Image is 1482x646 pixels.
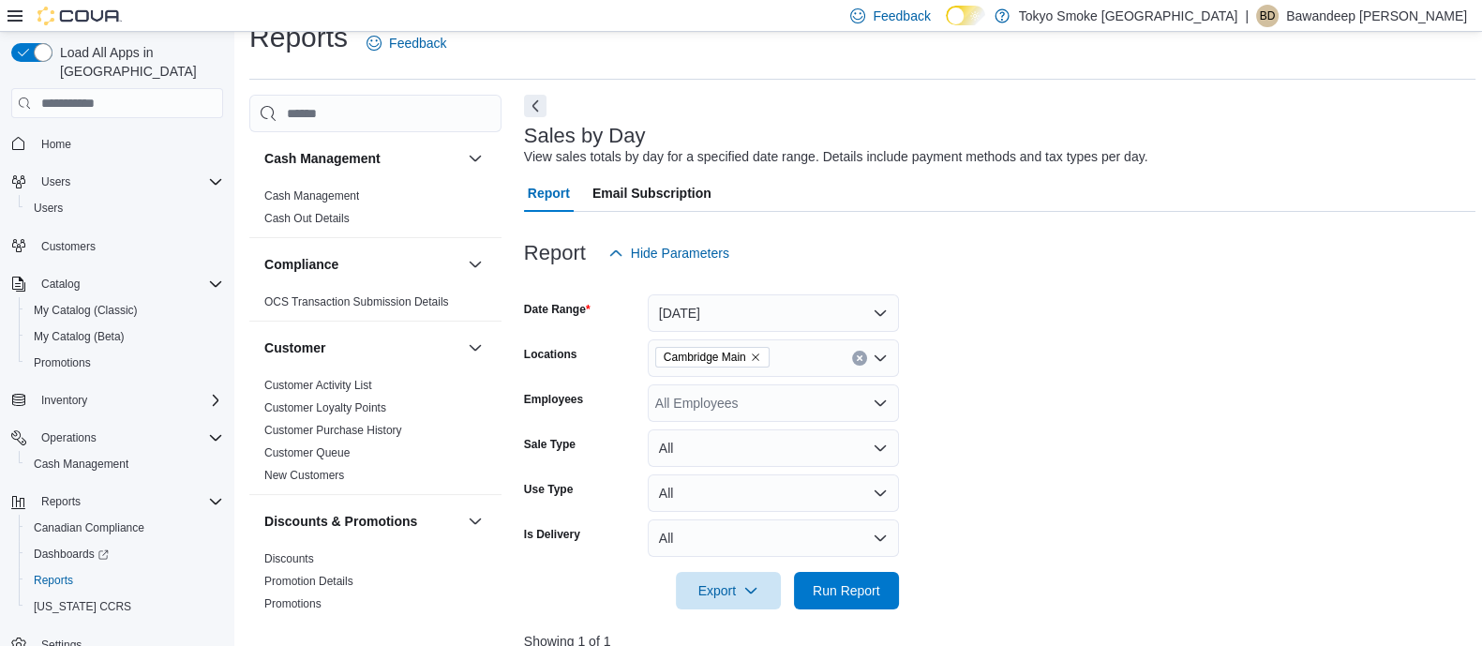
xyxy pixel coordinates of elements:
[34,520,144,535] span: Canadian Compliance
[264,400,386,415] span: Customer Loyalty Points
[34,133,79,156] a: Home
[1286,5,1467,27] p: Bawandeep [PERSON_NAME]
[19,195,231,221] button: Users
[946,6,985,25] input: Dark Mode
[34,427,223,449] span: Operations
[524,527,580,542] label: Is Delivery
[648,294,899,332] button: [DATE]
[873,351,888,366] button: Open list of options
[19,567,231,593] button: Reports
[26,299,223,322] span: My Catalog (Classic)
[4,387,231,413] button: Inventory
[19,297,231,323] button: My Catalog (Classic)
[34,573,73,588] span: Reports
[26,352,98,374] a: Promotions
[648,429,899,467] button: All
[1019,5,1238,27] p: Tokyo Smoke [GEOGRAPHIC_DATA]
[26,517,152,539] a: Canadian Compliance
[524,125,646,147] h3: Sales by Day
[41,277,80,292] span: Catalog
[264,149,381,168] h3: Cash Management
[34,303,138,318] span: My Catalog (Classic)
[264,596,322,611] span: Promotions
[264,294,449,309] span: OCS Transaction Submission Details
[524,147,1148,167] div: View sales totals by day for a specified date range. Details include payment methods and tax type...
[34,235,103,258] a: Customers
[794,572,899,609] button: Run Report
[813,581,880,600] span: Run Report
[264,149,460,168] button: Cash Management
[41,393,87,408] span: Inventory
[26,569,81,592] a: Reports
[249,374,501,494] div: Customer
[34,273,87,295] button: Catalog
[249,185,501,237] div: Cash Management
[26,197,223,219] span: Users
[264,446,350,459] a: Customer Queue
[34,490,88,513] button: Reports
[524,347,577,362] label: Locations
[26,543,223,565] span: Dashboards
[464,510,487,533] button: Discounts & Promotions
[26,352,223,374] span: Promotions
[648,474,899,512] button: All
[26,569,223,592] span: Reports
[34,457,128,472] span: Cash Management
[41,174,70,189] span: Users
[19,451,231,477] button: Cash Management
[676,572,781,609] button: Export
[26,325,223,348] span: My Catalog (Beta)
[264,423,402,438] span: Customer Purchase History
[26,325,132,348] a: My Catalog (Beta)
[664,348,746,367] span: Cambridge Main
[26,453,223,475] span: Cash Management
[19,593,231,620] button: [US_STATE] CCRS
[264,468,344,483] span: New Customers
[26,197,70,219] a: Users
[4,233,231,260] button: Customers
[264,379,372,392] a: Customer Activity List
[41,137,71,152] span: Home
[26,453,136,475] a: Cash Management
[41,239,96,254] span: Customers
[873,7,930,25] span: Feedback
[34,171,78,193] button: Users
[34,329,125,344] span: My Catalog (Beta)
[946,25,947,26] span: Dark Mode
[1256,5,1279,27] div: Bawandeep Dhesi
[34,234,223,258] span: Customers
[4,129,231,157] button: Home
[34,355,91,370] span: Promotions
[264,552,314,565] a: Discounts
[524,95,546,117] button: Next
[359,24,454,62] a: Feedback
[26,595,139,618] a: [US_STATE] CCRS
[34,389,223,412] span: Inventory
[264,512,460,531] button: Discounts & Promotions
[264,512,417,531] h3: Discounts & Promotions
[524,437,576,452] label: Sale Type
[524,482,573,497] label: Use Type
[264,378,372,393] span: Customer Activity List
[26,543,116,565] a: Dashboards
[19,323,231,350] button: My Catalog (Beta)
[19,541,231,567] a: Dashboards
[648,519,899,557] button: All
[1245,5,1249,27] p: |
[26,517,223,539] span: Canadian Compliance
[34,171,223,193] span: Users
[4,488,231,515] button: Reports
[852,351,867,366] button: Clear input
[464,253,487,276] button: Compliance
[264,401,386,414] a: Customer Loyalty Points
[264,575,353,588] a: Promotion Details
[264,574,353,589] span: Promotion Details
[524,392,583,407] label: Employees
[750,352,761,363] button: Remove Cambridge Main from selection in this group
[264,424,402,437] a: Customer Purchase History
[464,147,487,170] button: Cash Management
[264,597,322,610] a: Promotions
[249,548,501,623] div: Discounts & Promotions
[264,469,344,482] a: New Customers
[26,595,223,618] span: Washington CCRS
